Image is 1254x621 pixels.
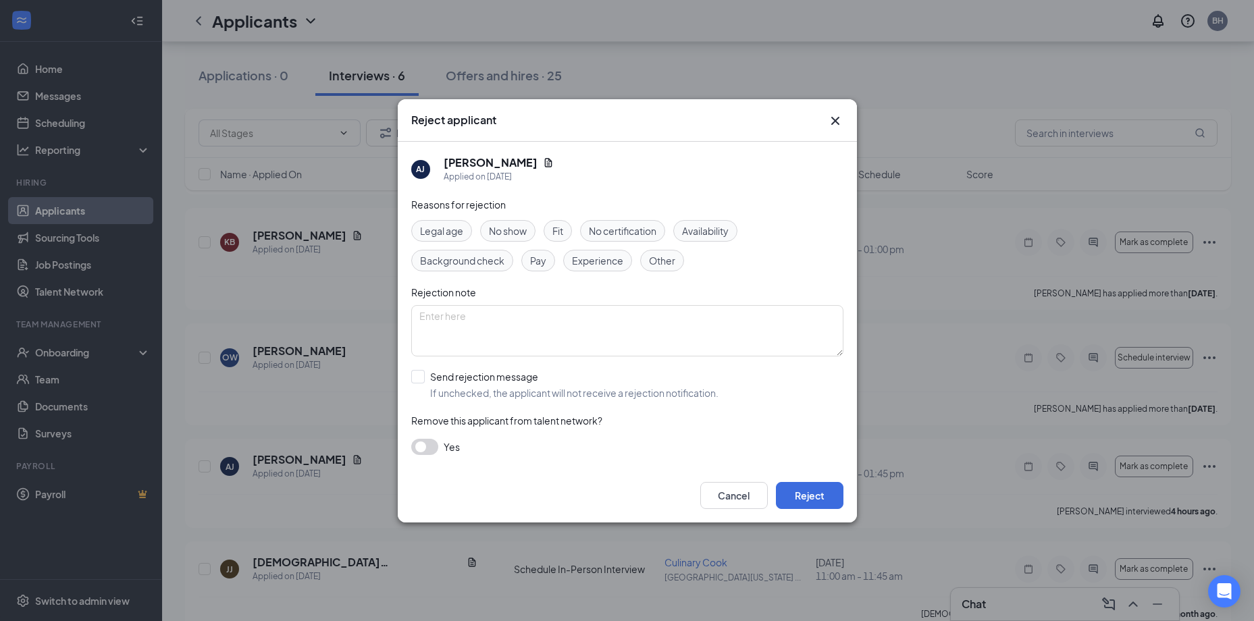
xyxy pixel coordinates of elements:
span: Experience [572,253,623,268]
div: Open Intercom Messenger [1208,575,1240,607]
div: Applied on [DATE] [444,170,554,184]
span: Background check [420,253,504,268]
span: Rejection note [411,286,476,298]
span: Reasons for rejection [411,198,506,211]
span: No show [489,223,527,238]
svg: Document [543,157,554,168]
span: Other [649,253,675,268]
svg: Cross [827,113,843,129]
div: AJ [416,163,425,175]
span: Availability [682,223,729,238]
button: Close [827,113,843,129]
h5: [PERSON_NAME] [444,155,538,170]
h3: Reject applicant [411,113,496,128]
button: Cancel [700,482,768,509]
span: Pay [530,253,546,268]
span: No certification [589,223,656,238]
span: Remove this applicant from talent network? [411,414,602,427]
span: Fit [552,223,563,238]
span: Yes [444,439,460,455]
span: Legal age [420,223,463,238]
button: Reject [776,482,843,509]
